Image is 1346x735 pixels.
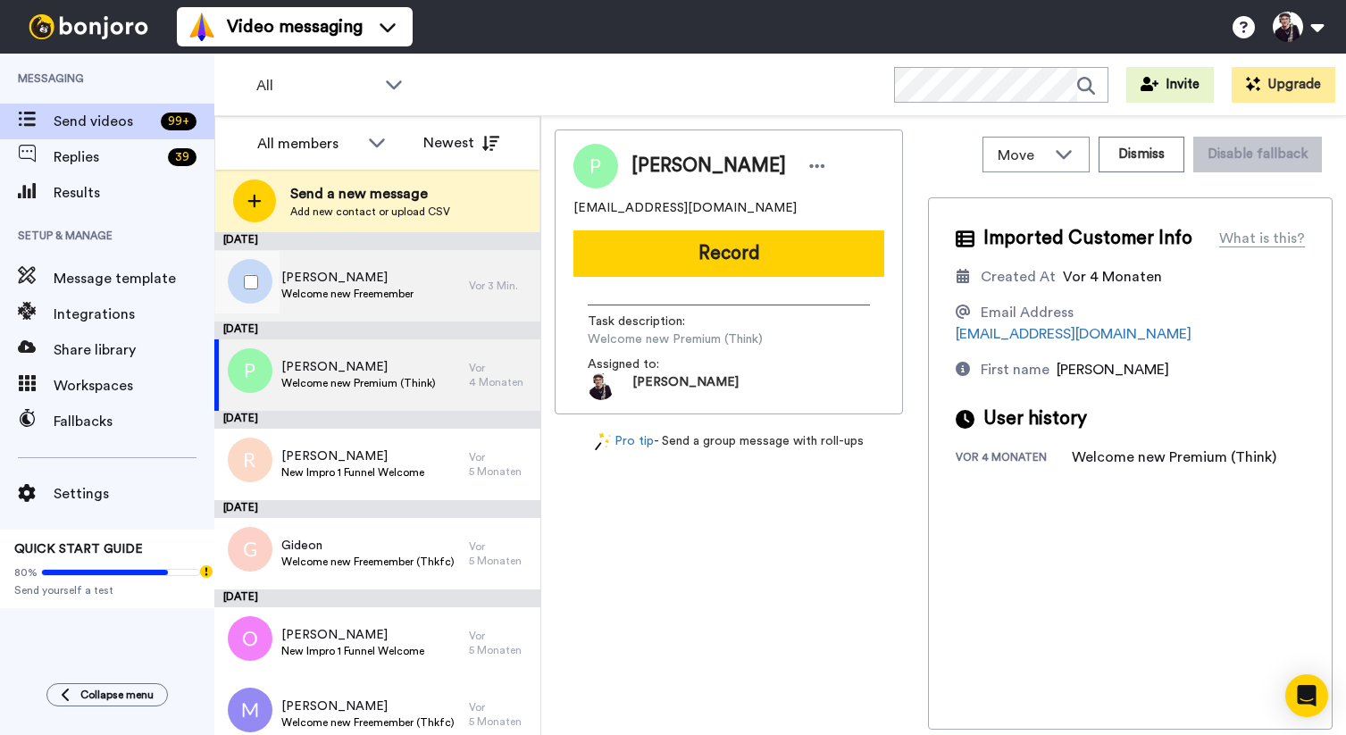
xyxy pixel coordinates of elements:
a: Pro tip [595,432,654,451]
span: Vor 4 Monaten [1063,270,1162,284]
img: g.png [228,527,272,572]
span: [PERSON_NAME] [281,269,414,287]
span: Replies [54,146,161,168]
img: Image of Paul [573,144,618,188]
div: Vor 5 Monaten [469,450,531,479]
span: [EMAIL_ADDRESS][DOMAIN_NAME] [573,199,797,217]
span: User history [983,405,1087,432]
div: Email Address [981,302,1074,323]
span: Welcome new Freemember (Thkfc) [281,555,455,569]
button: Newest [410,125,513,161]
button: Record [573,230,884,277]
span: Assigned to: [588,355,713,373]
button: Invite [1126,67,1214,103]
a: [EMAIL_ADDRESS][DOMAIN_NAME] [956,327,1191,341]
span: QUICK START GUIDE [14,543,143,555]
img: p.png [228,348,272,393]
button: Disable fallback [1193,137,1322,172]
span: [PERSON_NAME] [281,626,424,644]
span: [PERSON_NAME] [281,697,455,715]
div: vor 4 Monaten [956,450,1072,468]
div: What is this? [1219,228,1305,249]
span: [PERSON_NAME] [281,358,436,376]
button: Upgrade [1232,67,1335,103]
img: m.png [228,688,272,732]
div: [DATE] [214,232,540,250]
span: Fallbacks [54,411,214,432]
div: Vor 3 Min. [469,279,531,293]
img: magic-wand.svg [595,432,611,451]
span: [PERSON_NAME] [632,373,739,400]
span: Welcome new Freemember (Thkfc) [281,715,455,730]
span: Send videos [54,111,154,132]
span: Welcome new Premium (Think) [588,330,763,348]
div: [DATE] [214,322,540,339]
div: Open Intercom Messenger [1285,674,1328,717]
div: 39 [168,148,196,166]
span: Message template [54,268,214,289]
div: Welcome new Premium (Think) [1072,447,1276,468]
button: Collapse menu [46,683,168,706]
span: Gideon [281,537,455,555]
span: Add new contact or upload CSV [290,205,450,219]
div: 99 + [161,113,196,130]
img: r.png [228,438,272,482]
span: Imported Customer Info [983,225,1192,252]
span: New Impro 1 Funnel Welcome [281,465,424,480]
span: Results [54,182,214,204]
span: Task description : [588,313,713,330]
span: Welcome new Freemember [281,287,414,301]
img: vm-color.svg [188,13,216,41]
div: Created At [981,266,1056,288]
div: [DATE] [214,411,540,429]
span: 80% [14,565,38,580]
button: Dismiss [1099,137,1184,172]
div: - Send a group message with roll-ups [555,432,903,451]
div: [DATE] [214,500,540,518]
span: Welcome new Premium (Think) [281,376,436,390]
div: Vor 5 Monaten [469,539,531,568]
div: Vor 4 Monaten [469,361,531,389]
div: [DATE] [214,589,540,607]
div: Tooltip anchor [198,564,214,580]
img: 9027f82b-ec49-47d0-ad87-3eaf570d3318-1603442276.jpg [588,373,614,400]
div: Vor 5 Monaten [469,700,531,729]
span: Send a new message [290,183,450,205]
span: [PERSON_NAME] [1057,363,1169,377]
div: All members [257,133,359,155]
span: Video messaging [227,14,363,39]
div: Vor 5 Monaten [469,629,531,657]
span: [PERSON_NAME] [281,447,424,465]
img: o.png [228,616,272,661]
span: New Impro 1 Funnel Welcome [281,644,424,658]
div: First name [981,359,1049,380]
span: Settings [54,483,214,505]
span: Share library [54,339,214,361]
span: Collapse menu [80,688,154,702]
img: bj-logo-header-white.svg [21,14,155,39]
span: All [256,75,376,96]
span: Workspaces [54,375,214,397]
span: Send yourself a test [14,583,200,597]
span: Move [998,145,1046,166]
span: [PERSON_NAME] [631,153,786,180]
span: Integrations [54,304,214,325]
